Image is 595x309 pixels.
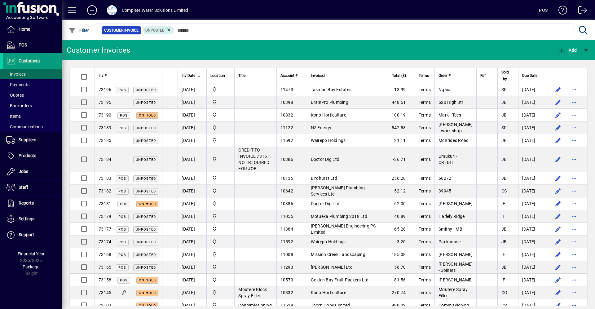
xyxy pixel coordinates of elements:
span: 73165 [99,265,111,270]
td: 270.74 [385,286,415,299]
span: 10570 [280,277,293,282]
button: Edit [553,186,563,196]
span: 11384 [280,227,293,232]
a: Communications [3,121,62,132]
td: [DATE] [178,210,206,223]
span: Account # [280,72,297,79]
a: Products [3,148,62,164]
span: Motueka [210,213,231,220]
span: POS [118,215,126,219]
td: -36.71 [385,147,415,172]
td: [DATE] [178,96,206,109]
span: 73145 [99,290,111,295]
span: Staff [19,185,28,190]
a: Staff [3,180,62,195]
span: CREDIT TO INVOICE 73151. NOT REQUIRED FOR JOB [238,148,271,171]
span: [PERSON_NAME] [439,277,473,282]
span: [PERSON_NAME] [439,201,473,206]
td: [DATE] [178,223,206,236]
span: Ref [480,72,486,79]
span: Communications [6,124,43,129]
td: 40.89 [385,210,415,223]
a: POS [3,38,62,53]
td: [DATE] [518,274,547,286]
span: Inv # [99,72,107,79]
span: Conmmissioning [238,303,272,308]
span: Packhouse [439,239,461,244]
span: Unposted [136,101,156,105]
button: Edit [553,288,563,298]
td: 542.58 [385,121,415,134]
span: Motueka [210,226,231,232]
span: Kono Horticulture [311,113,346,117]
td: [DATE] [518,96,547,109]
td: [DATE] [178,134,206,147]
span: [PERSON_NAME] - Joiners [439,262,473,273]
td: [DATE] [518,286,547,299]
td: [DATE] [178,109,206,121]
span: Birdhurst Ltd [311,176,337,181]
span: McBrides Road [439,138,469,143]
span: 73184 [99,157,111,162]
span: JB [501,176,507,181]
td: [DATE] [178,121,206,134]
button: More options [569,275,579,285]
span: IF [501,214,505,219]
span: Add [558,48,577,53]
span: Backorders [6,103,32,108]
mat-chip: Customer Invoice Status: Unposted [143,26,174,34]
div: Customer Invoices [67,45,130,55]
span: Unposted [136,189,156,193]
span: [PERSON_NAME] Engineering PS Limited [311,223,376,235]
div: Title [238,72,272,79]
span: Motueka [210,124,231,131]
span: Items [6,114,21,119]
span: 10642 [280,188,293,193]
div: Complete Water Solutions Limited [122,5,188,15]
div: Account # [280,72,303,79]
span: POS [118,253,126,257]
span: Package [23,264,39,269]
span: 73177 [99,227,111,232]
a: Suppliers [3,132,62,148]
span: POS [118,240,126,244]
button: More options [569,199,579,209]
span: Unposted [136,227,156,232]
button: Edit [553,173,563,183]
span: 11055 [280,214,293,219]
span: Terms [419,100,431,105]
span: Motueka [210,188,231,194]
td: [DATE] [178,147,206,172]
td: [DATE] [178,197,206,210]
td: [DATE] [518,109,547,121]
span: 520 High Str [439,100,463,105]
span: 10832 [280,113,293,117]
td: 52.12 [385,185,415,197]
td: 3.20 [385,236,415,248]
button: More options [569,135,579,145]
span: POS [118,189,126,193]
span: Unposted [136,253,156,257]
span: Customers [19,58,40,63]
td: [DATE] [518,83,547,96]
td: [DATE] [518,147,547,172]
button: More options [569,237,579,247]
span: Smithy - MB [439,227,462,232]
span: Terms [419,87,431,92]
span: Title [238,72,245,79]
span: JB [501,265,507,270]
a: Backorders [3,100,62,111]
span: 73174 [99,239,111,244]
span: Products [19,153,36,158]
span: Order # [439,72,451,79]
td: [DATE] [518,248,547,261]
span: Terms [419,290,431,295]
button: Edit [553,123,563,133]
td: [DATE] [518,261,547,274]
button: More options [569,173,579,183]
span: Terms [419,72,429,79]
span: Terms [419,277,431,282]
button: More options [569,85,579,95]
span: 73195 [99,100,111,105]
span: Mark - Tees [439,113,461,117]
